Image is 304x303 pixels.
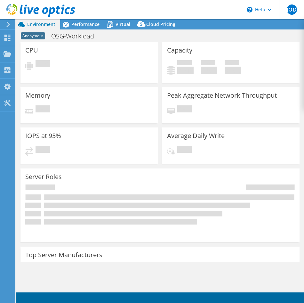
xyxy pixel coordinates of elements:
[167,132,225,139] h3: Average Daily Write
[247,7,252,12] svg: \n
[25,132,61,139] h3: IOPS at 95%
[25,251,102,258] h3: Top Server Manufacturers
[25,47,38,54] h3: CPU
[146,21,175,27] span: Cloud Pricing
[177,105,192,114] span: Pending
[25,92,50,99] h3: Memory
[36,146,50,154] span: Pending
[201,67,217,74] h4: 0 GiB
[48,33,104,40] h1: OSG-Workload
[21,32,45,39] span: Anonymous
[71,21,100,27] span: Performance
[167,92,277,99] h3: Peak Aggregate Network Throughput
[177,146,192,154] span: Pending
[27,21,55,27] span: Environment
[225,67,241,74] h4: 0 GiB
[25,173,62,180] h3: Server Roles
[36,105,50,114] span: Pending
[177,67,194,74] h4: 0 GiB
[177,60,192,67] span: Used
[287,4,297,15] span: JOD
[167,47,192,54] h3: Capacity
[201,60,215,67] span: Free
[225,60,239,67] span: Total
[116,21,130,27] span: Virtual
[36,60,50,69] span: Pending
